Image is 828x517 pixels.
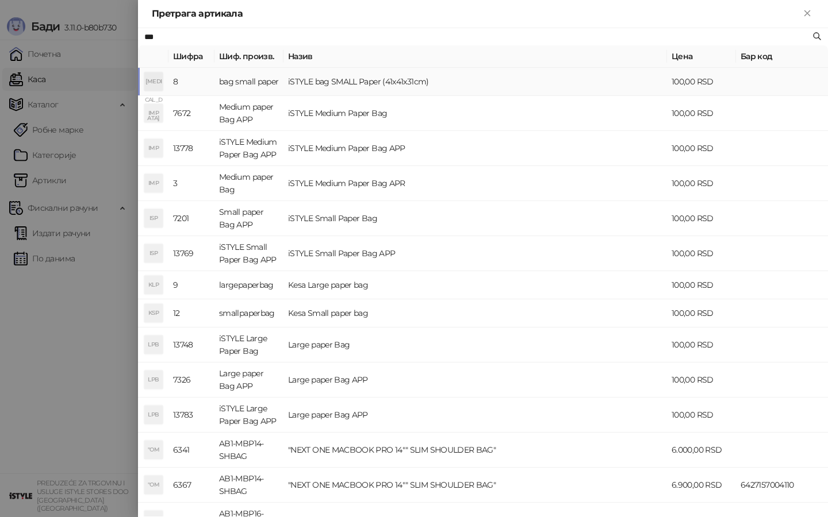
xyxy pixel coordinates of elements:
[283,236,667,271] td: iSTYLE Small Paper Bag APP
[667,271,736,299] td: 100,00 RSD
[144,174,163,192] div: IMP
[168,236,214,271] td: 13769
[800,7,814,21] button: Close
[152,7,800,21] div: Претрага артикала
[667,131,736,166] td: 100,00 RSD
[214,362,283,398] td: Large paper Bag APP
[214,299,283,327] td: smallpaperbag
[168,68,214,96] td: 8
[667,201,736,236] td: 100,00 RSD
[214,96,283,131] td: Medium paper Bag APP
[214,327,283,362] td: iSTYLE Large Paper Bag
[283,299,667,327] td: Kesa Small paper bag
[168,299,214,327] td: 12
[667,96,736,131] td: 100,00 RSD
[144,476,163,494] div: "OM
[144,72,163,91] div: [MEDICAL_DATA]
[283,166,667,201] td: iSTYLE Medium Paper Bag APR
[144,335,163,354] div: LPB
[144,276,163,294] div: KLP
[144,371,163,389] div: LPB
[214,271,283,299] td: largepaperbag
[667,398,736,433] td: 100,00 RSD
[168,131,214,166] td: 13778
[214,45,283,68] th: Шиф. произв.
[168,398,214,433] td: 13783
[168,166,214,201] td: 3
[168,271,214,299] td: 9
[144,304,163,322] div: KSP
[214,166,283,201] td: Medium paper Bag
[168,327,214,362] td: 13748
[283,96,667,131] td: iSTYLE Medium Paper Bag
[667,327,736,362] td: 100,00 RSD
[214,201,283,236] td: Small paper Bag APP
[144,104,163,122] div: IMP
[214,131,283,166] td: iSTYLE Medium Paper Bag APP
[144,441,163,459] div: "OM
[168,96,214,131] td: 7672
[667,45,736,68] th: Цена
[667,236,736,271] td: 100,00 RSD
[667,468,736,503] td: 6.900,00 RSD
[144,139,163,157] div: IMP
[283,468,667,503] td: "NEXT ONE MACBOOK PRO 14"" SLIM SHOULDER BAG"
[168,201,214,236] td: 7201
[214,236,283,271] td: iSTYLE Small Paper Bag APP
[168,468,214,503] td: 6367
[667,299,736,327] td: 100,00 RSD
[144,209,163,227] div: ISP
[283,433,667,468] td: "NEXT ONE MACBOOK PRO 14"" SLIM SHOULDER BAG"
[214,398,283,433] td: iSTYLE Large Paper Bag APP
[283,327,667,362] td: Large paper Bag
[283,45,667,68] th: Назив
[144,244,163,263] div: ISP
[736,468,828,503] td: 6427157004110
[144,406,163,424] div: LPB
[667,362,736,398] td: 100,00 RSD
[283,362,667,398] td: Large paper Bag APP
[168,433,214,468] td: 6341
[667,166,736,201] td: 100,00 RSD
[283,201,667,236] td: iSTYLE Small Paper Bag
[214,68,283,96] td: bag small paper
[283,131,667,166] td: iSTYLE Medium Paper Bag APP
[736,45,828,68] th: Бар код
[168,45,214,68] th: Шифра
[667,433,736,468] td: 6.000,00 RSD
[283,68,667,96] td: iSTYLE bag SMALL Paper (41x41x31cm)
[168,362,214,398] td: 7326
[667,68,736,96] td: 100,00 RSD
[214,433,283,468] td: AB1-MBP14-SHBAG
[283,271,667,299] td: Kesa Large paper bag
[214,468,283,503] td: AB1-MBP14-SHBAG
[283,398,667,433] td: Large paper Bag APP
